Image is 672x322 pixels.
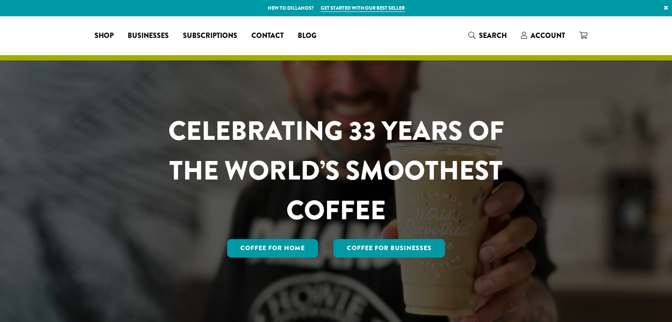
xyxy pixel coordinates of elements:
h1: CELEBRATING 33 YEARS OF THE WORLD’S SMOOTHEST COFFEE [142,111,530,230]
a: Coffee For Businesses [334,239,445,258]
a: Coffee for Home [227,239,318,258]
span: Account [531,30,565,41]
a: Shop [87,29,121,43]
span: Businesses [128,30,169,41]
span: Subscriptions [183,30,237,41]
a: Search [461,28,514,43]
span: Search [479,30,507,41]
span: Blog [298,30,316,41]
a: Get started with our best seller [321,4,405,12]
span: Contact [251,30,284,41]
span: Shop [95,30,114,41]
